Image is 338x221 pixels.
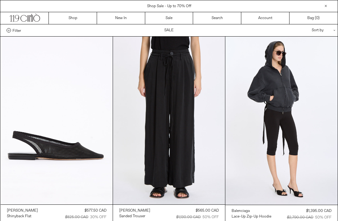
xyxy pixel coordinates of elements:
img: Dries Van Noten Shinyback Flat [1,37,113,204]
span: Filter [13,28,21,33]
div: $565.00 CAD [196,208,219,213]
span: 0 [316,16,318,21]
div: Sort by [275,24,331,36]
a: Account [241,12,289,24]
div: $825.00 CAD [65,214,88,220]
div: 50% OFF [202,214,219,220]
div: Sanded Trouser [119,214,145,219]
div: Balenciaga [232,208,250,214]
a: Shop [49,12,97,24]
div: $1,395.00 CAD [306,208,331,214]
a: Sale [145,12,193,24]
a: [PERSON_NAME] [119,208,150,213]
a: [PERSON_NAME] [7,208,38,213]
a: Shop Sale - Up to 70% Off [147,4,191,9]
a: Balenciaga [232,208,271,214]
div: Shinyback Flat [7,214,31,219]
img: Balenciaga Lace-Up Zip-Up Hoodie [225,37,337,205]
div: $2,790.00 CAD [287,215,313,220]
div: $1,130.00 CAD [176,214,201,220]
a: Lace-Up Zip-Up Hoodie [232,214,271,219]
span: ) [316,15,320,21]
div: 50% OFF [315,215,331,220]
div: 30% OFF [90,214,106,220]
a: New In [97,12,145,24]
a: Shinyback Flat [7,213,38,219]
img: Lauren Manoogian Sanded Trouser [113,37,225,204]
div: $577.50 CAD [84,208,106,213]
a: Search [193,12,241,24]
a: Sanded Trouser [119,213,150,219]
a: Bag () [289,12,338,24]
